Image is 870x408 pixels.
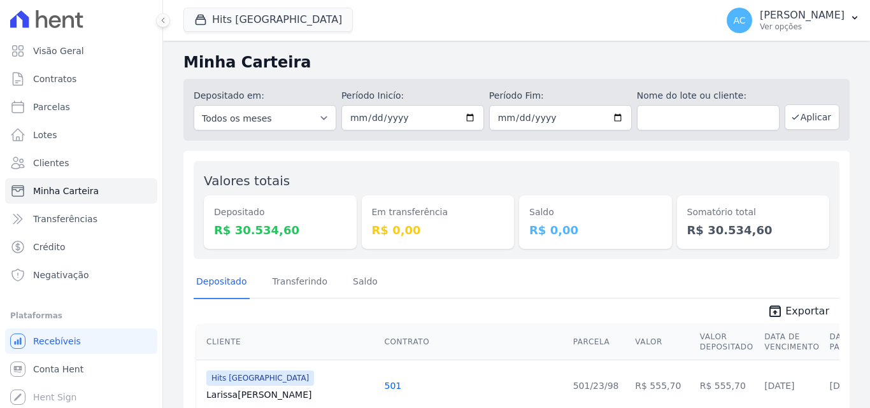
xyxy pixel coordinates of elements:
[204,173,290,188] label: Valores totais
[341,89,484,102] label: Período Inicío:
[5,122,157,148] a: Lotes
[5,328,157,354] a: Recebíveis
[206,388,374,401] a: Larissa[PERSON_NAME]
[270,266,331,299] a: Transferindo
[5,94,157,120] a: Parcelas
[33,213,97,225] span: Transferências
[785,304,829,319] span: Exportar
[5,150,157,176] a: Clientes
[33,185,99,197] span: Minha Carteira
[183,8,353,32] button: Hits [GEOGRAPHIC_DATA]
[194,90,264,101] label: Depositado em:
[372,222,504,239] dd: R$ 0,00
[5,38,157,64] a: Visão Geral
[695,324,759,360] th: Valor Depositado
[206,370,314,386] span: Hits [GEOGRAPHIC_DATA]
[764,381,794,391] a: [DATE]
[33,45,84,57] span: Visão Geral
[687,222,820,239] dd: R$ 30.534,60
[33,269,89,281] span: Negativação
[33,241,66,253] span: Crédito
[33,101,70,113] span: Parcelas
[830,381,860,391] a: [DATE]
[5,234,157,260] a: Crédito
[573,381,619,391] a: 501/23/98
[5,206,157,232] a: Transferências
[214,206,346,219] dt: Depositado
[384,381,401,391] a: 501
[529,206,662,219] dt: Saldo
[5,66,157,92] a: Contratos
[183,51,850,74] h2: Minha Carteira
[757,304,839,321] a: unarchive Exportar
[214,222,346,239] dd: R$ 30.534,60
[33,335,81,348] span: Recebíveis
[194,266,250,299] a: Depositado
[489,89,632,102] label: Período Fim:
[379,324,567,360] th: Contrato
[760,9,845,22] p: [PERSON_NAME]
[196,324,379,360] th: Cliente
[568,324,631,360] th: Parcela
[33,157,69,169] span: Clientes
[10,308,152,323] div: Plataformas
[687,206,820,219] dt: Somatório total
[350,266,380,299] a: Saldo
[372,206,504,219] dt: Em transferência
[630,324,694,360] th: Valor
[760,22,845,32] p: Ver opções
[33,129,57,141] span: Lotes
[734,16,746,25] span: AC
[5,262,157,288] a: Negativação
[717,3,870,38] button: AC [PERSON_NAME] Ver opções
[637,89,780,102] label: Nome do lote ou cliente:
[5,178,157,204] a: Minha Carteira
[529,222,662,239] dd: R$ 0,00
[785,104,839,130] button: Aplicar
[33,363,83,376] span: Conta Hent
[759,324,824,360] th: Data de Vencimento
[33,73,76,85] span: Contratos
[5,356,157,382] a: Conta Hent
[767,304,783,319] i: unarchive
